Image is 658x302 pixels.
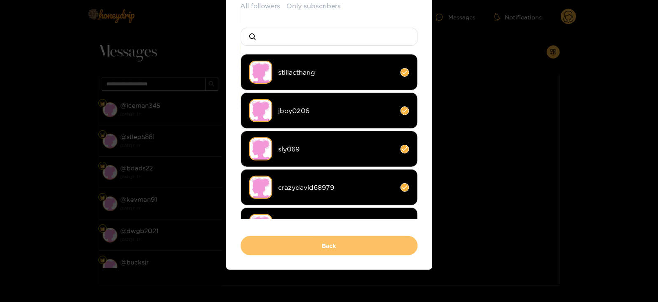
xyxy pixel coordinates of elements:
img: no-avatar.png [249,137,272,160]
button: Only subscribers [287,1,341,11]
img: no-avatar.png [249,214,272,237]
img: no-avatar.png [249,61,272,84]
img: no-avatar.png [249,99,272,122]
button: Back [241,236,418,255]
span: crazydavid68979 [279,183,394,192]
span: stillacthang [279,68,394,77]
img: no-avatar.png [249,176,272,199]
button: All followers [241,1,281,11]
span: jboy0206 [279,106,394,116]
span: sly069 [279,144,394,154]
